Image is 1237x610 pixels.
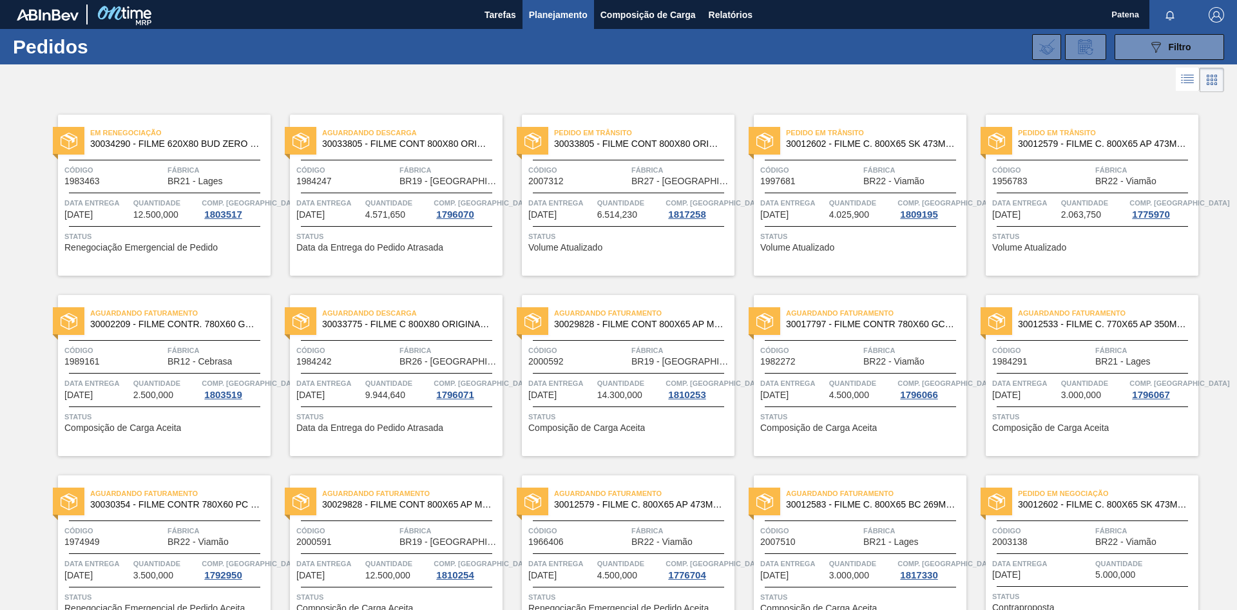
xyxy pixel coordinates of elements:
img: status [756,133,773,149]
span: Código [296,164,396,176]
span: Planejamento [529,7,588,23]
span: Quantidade [829,377,895,390]
div: Visão em Lista [1176,68,1200,92]
span: Comp. Carga [434,557,533,570]
span: Quantidade [829,557,895,570]
span: Quantidade [1061,377,1127,390]
span: Código [296,524,396,537]
a: Comp. [GEOGRAPHIC_DATA]1796070 [434,196,499,220]
div: 1796067 [1129,390,1172,400]
span: Composição de Carga Aceita [528,423,645,433]
span: Data entrega [64,557,130,570]
span: 27/08/2025 [528,390,557,400]
span: 12/08/2025 [296,210,325,220]
img: status [61,313,77,330]
span: Aguardando Faturamento [90,307,271,319]
span: Aguardando Faturamento [786,487,966,500]
span: Fábrica [631,344,731,357]
a: statusAguardando Faturamento30002209 - FILME CONTR. 780X60 GCA 350ML NIV22Código1989161FábricaBR1... [39,295,271,456]
span: Código [64,524,164,537]
span: Comp. Carga [434,196,533,209]
a: Comp. [GEOGRAPHIC_DATA]1817258 [666,196,731,220]
span: Renegociação Emergencial de Pedido [64,243,218,253]
span: Comp. Carga [1129,377,1229,390]
span: Comp. Carga [897,557,997,570]
div: 1817258 [666,209,708,220]
span: Status [296,410,499,423]
div: Visão em Cards [1200,68,1224,92]
span: Fábrica [1095,164,1195,176]
span: 4.025,900 [829,210,869,220]
span: 2000592 [528,357,564,367]
span: BR19 - Nova Rio [399,537,499,547]
div: 1803517 [202,209,244,220]
span: Código [296,344,396,357]
div: 1796066 [897,390,940,400]
img: status [756,493,773,510]
span: 19/08/2025 [296,390,325,400]
span: 28/08/2025 [760,390,789,400]
span: Aguardando Faturamento [1018,307,1198,319]
span: Comp. Carga [202,377,302,390]
span: 13/09/2025 [992,570,1021,580]
span: 30012583 - FILME C. 800X65 BC 269ML MP C15 429 [786,500,956,510]
span: 30033805 - FILME CONT 800X80 ORIG 473 MP C12 429 [554,139,724,149]
span: Pedido em Trânsito [786,126,966,139]
span: Pedido em Trânsito [554,126,734,139]
div: Solicitação de Revisão de Pedidos [1065,34,1106,60]
span: Data entrega [64,196,130,209]
span: Data entrega [296,557,362,570]
span: 01/09/2025 [64,571,93,580]
span: Status [64,591,267,604]
span: Data entrega [528,557,594,570]
span: Código [992,164,1092,176]
span: 16/08/2025 [528,210,557,220]
span: Status [296,230,499,243]
span: Fábrica [1095,524,1195,537]
div: 1796071 [434,390,476,400]
span: BR26 - Uberlândia [399,357,499,367]
span: Quantidade [597,196,663,209]
a: Comp. [GEOGRAPHIC_DATA]1803519 [202,377,267,400]
h1: Pedidos [13,39,206,54]
span: Status [992,590,1195,603]
span: Data entrega [760,196,826,209]
img: status [292,133,309,149]
a: Comp. [GEOGRAPHIC_DATA]1792950 [202,557,267,580]
span: BR19 - Nova Rio [631,357,731,367]
span: 2007312 [528,176,564,186]
span: Aguardando Descarga [322,307,503,319]
span: Fábrica [399,524,499,537]
img: status [988,493,1005,510]
span: 5.000,000 [1095,570,1135,580]
span: Fábrica [1095,344,1195,357]
span: BR22 - Viamão [1095,176,1156,186]
span: Quantidade [133,377,199,390]
img: status [524,133,541,149]
span: Data entrega [992,557,1092,570]
a: statusPedido em Trânsito30012602 - FILME C. 800X65 SK 473ML C12 429Código1997681FábricaBR22 - Via... [734,115,966,276]
a: statusPedido em Trânsito30033805 - FILME CONT 800X80 ORIG 473 MP C12 429Código2007312FábricaBR27 ... [503,115,734,276]
span: BR22 - Viamão [631,537,693,547]
div: 1817330 [897,570,940,580]
span: Data entrega [296,377,362,390]
span: Filtro [1169,42,1191,52]
span: BR21 - Lages [1095,357,1151,367]
a: Comp. [GEOGRAPHIC_DATA]1817330 [897,557,963,580]
span: Fábrica [631,164,731,176]
span: Status [528,410,731,423]
span: Status [64,230,267,243]
span: Comp. Carga [1129,196,1229,209]
span: Data entrega [992,196,1058,209]
span: 3.500,000 [133,571,173,580]
div: 1803519 [202,390,244,400]
a: Comp. [GEOGRAPHIC_DATA]1810254 [434,557,499,580]
span: Comp. Carga [666,557,765,570]
span: Status [760,591,963,604]
span: Data entrega [760,377,826,390]
span: 4.571,650 [365,210,405,220]
span: 6.514,230 [597,210,637,220]
span: 2.063,750 [1061,210,1101,220]
div: 1810253 [666,390,708,400]
span: Código [528,344,628,357]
